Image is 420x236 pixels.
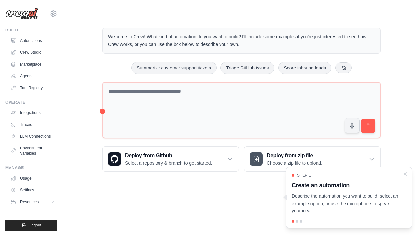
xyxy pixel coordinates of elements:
p: Describe the automation you want to build, select an example option, or use the microphone to spe... [292,192,399,215]
button: Close walkthrough [403,171,408,177]
a: LLM Connections [8,131,57,142]
p: Welcome to Crew! What kind of automation do you want to build? I'll include some examples if you'... [108,33,375,48]
a: Crew Studio [8,47,57,58]
a: Agents [8,71,57,81]
span: Step 1 [297,173,311,178]
a: Settings [8,185,57,195]
a: Automations [8,35,57,46]
a: Integrations [8,108,57,118]
span: Resources [20,199,39,205]
div: Manage [5,165,57,170]
button: Logout [5,220,57,231]
button: Summarize customer support tickets [131,62,217,74]
div: Build [5,28,57,33]
a: Traces [8,119,57,130]
a: Usage [8,173,57,184]
h3: Create an automation [292,181,399,190]
img: Logo [5,8,38,20]
span: Logout [29,223,41,228]
p: Select a repository & branch to get started. [125,160,212,166]
a: Tool Registry [8,83,57,93]
button: Score inbound leads [278,62,331,74]
a: Marketplace [8,59,57,69]
a: Environment Variables [8,143,57,159]
h3: Deploy from Github [125,152,212,160]
button: Resources [8,197,57,207]
h3: Deploy from zip file [267,152,322,160]
button: Triage GitHub issues [220,62,274,74]
div: Operate [5,100,57,105]
p: Choose a zip file to upload. [267,160,322,166]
